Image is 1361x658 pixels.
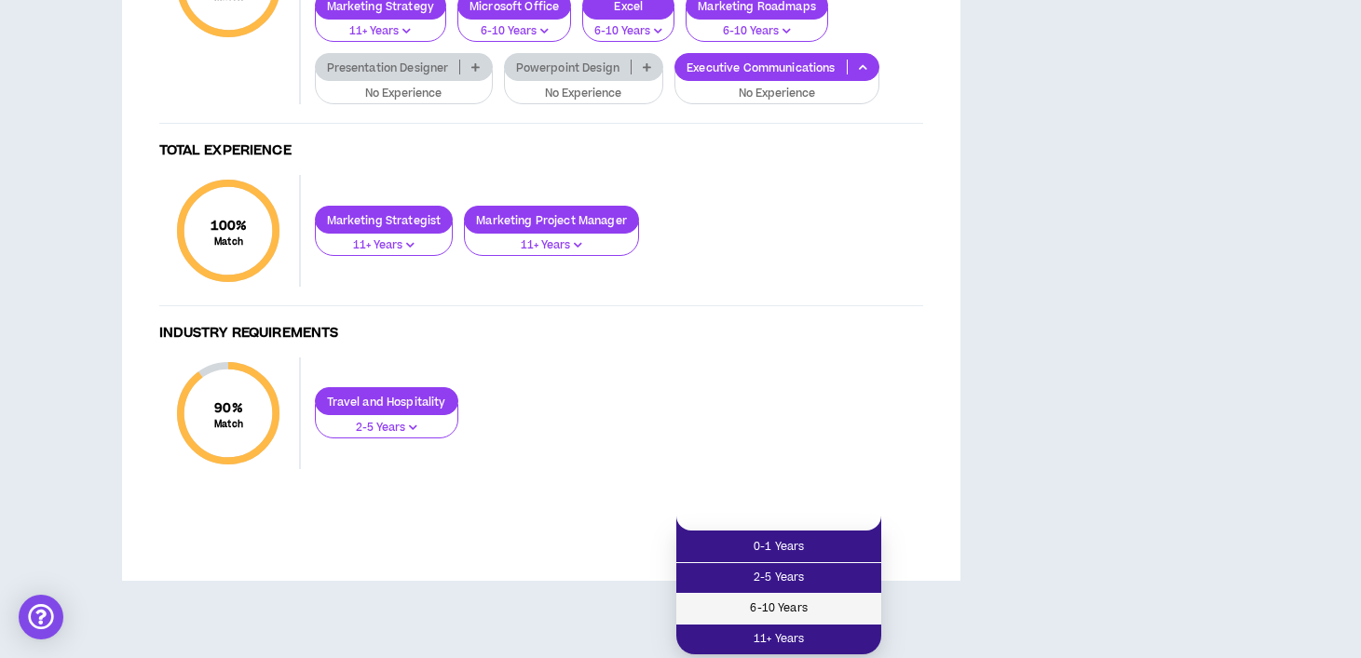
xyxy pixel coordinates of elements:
[594,23,662,40] p: 6-10 Years
[327,420,446,436] p: 2-5 Years
[327,86,481,102] p: No Experience
[214,418,243,431] small: Match
[211,216,248,235] span: 100 %
[504,70,664,105] button: No Experience
[315,70,493,105] button: No Experience
[582,7,674,43] button: 6-10 Years
[516,86,652,102] p: No Experience
[315,7,447,43] button: 11+ Years
[159,142,923,160] h4: Total Experience
[465,213,638,227] p: Marketing Project Manager
[211,235,248,248] small: Match
[316,395,457,409] p: Travel and Hospitality
[687,629,870,650] span: 11+ Years
[687,86,867,102] p: No Experience
[315,404,458,439] button: 2-5 Years
[675,60,846,74] p: Executive Communications
[457,7,571,43] button: 6-10 Years
[316,213,453,227] p: Marketing Strategist
[470,23,559,40] p: 6-10 Years
[327,237,442,254] p: 11+ Years
[687,537,870,557] span: 0-1 Years
[19,595,63,639] div: Open Intercom Messenger
[159,325,923,342] h4: Industry Requirements
[687,598,870,619] span: 6-10 Years
[464,222,639,257] button: 11+ Years
[476,237,627,254] p: 11+ Years
[505,60,631,74] p: Powerpoint Design
[316,60,460,74] p: Presentation Designer
[687,568,870,588] span: 2-5 Years
[214,398,243,418] span: 90 %
[315,222,454,257] button: 11+ Years
[698,23,816,40] p: 6-10 Years
[674,70,879,105] button: No Experience
[686,7,828,43] button: 6-10 Years
[327,23,435,40] p: 11+ Years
